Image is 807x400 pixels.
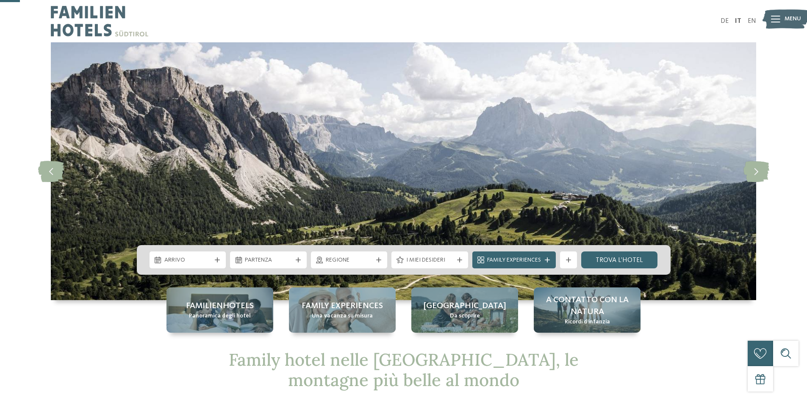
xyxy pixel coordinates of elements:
span: Menu [785,15,801,23]
span: Family hotel nelle [GEOGRAPHIC_DATA], le montagne più belle al mondo [229,349,579,391]
span: Panoramica degli hotel [189,312,251,320]
span: [GEOGRAPHIC_DATA] [424,300,506,312]
a: IT [735,18,741,25]
span: Regione [326,256,373,265]
a: DE [721,18,729,25]
span: Da scoprire [450,312,480,320]
span: I miei desideri [406,256,453,265]
span: Arrivo [164,256,211,265]
a: Family hotel nelle Dolomiti: una vacanza nel regno dei Monti Pallidi Family experiences Una vacan... [289,287,396,333]
a: Family hotel nelle Dolomiti: una vacanza nel regno dei Monti Pallidi A contatto con la natura Ric... [534,287,641,333]
span: Family experiences [302,300,383,312]
img: Family hotel nelle Dolomiti: una vacanza nel regno dei Monti Pallidi [51,42,756,300]
span: Una vacanza su misura [312,312,373,320]
span: Partenza [245,256,292,265]
span: A contatto con la natura [542,294,632,318]
span: Familienhotels [186,300,254,312]
span: Ricordi d’infanzia [565,318,610,326]
a: Family hotel nelle Dolomiti: una vacanza nel regno dei Monti Pallidi [GEOGRAPHIC_DATA] Da scoprire [411,287,518,333]
a: trova l’hotel [581,251,658,268]
span: Family Experiences [487,256,541,265]
a: Family hotel nelle Dolomiti: una vacanza nel regno dei Monti Pallidi Familienhotels Panoramica de... [166,287,273,333]
a: EN [748,18,756,25]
